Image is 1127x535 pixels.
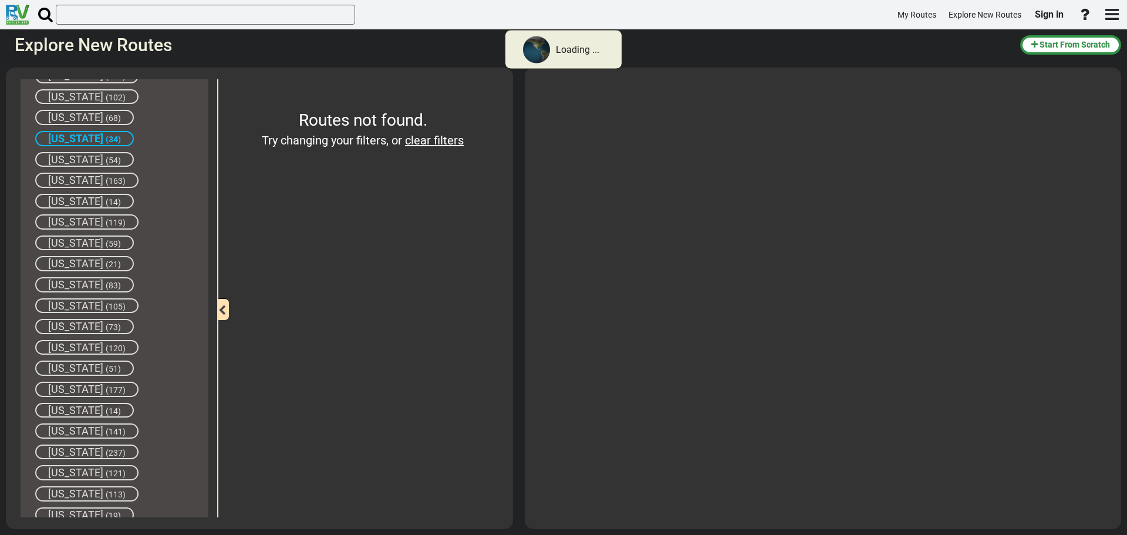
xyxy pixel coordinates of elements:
[106,385,126,395] span: (177)
[35,173,139,188] div: [US_STATE] (163)
[35,298,139,314] div: [US_STATE] (105)
[48,341,103,354] span: [US_STATE]
[35,256,134,271] div: [US_STATE] (21)
[106,93,126,102] span: (102)
[943,4,1027,26] a: Explore New Routes
[35,382,139,397] div: [US_STATE] (177)
[48,90,103,103] span: [US_STATE]
[48,237,103,249] span: [US_STATE]
[35,340,139,355] div: [US_STATE] (120)
[48,466,103,479] span: [US_STATE]
[106,344,126,353] span: (120)
[6,5,29,25] img: RvPlanetLogo.png
[556,43,599,57] div: Loading ...
[35,194,134,209] div: [US_STATE] (14)
[35,486,139,502] div: [US_STATE] (113)
[106,427,126,436] span: (141)
[48,383,103,395] span: [US_STATE]
[35,403,134,418] div: [US_STATE] (14)
[299,110,427,130] span: Routes not found.
[106,511,121,520] span: (19)
[106,176,126,186] span: (163)
[35,89,139,105] div: [US_STATE] (102)
[106,281,121,290] span: (83)
[35,465,139,480] div: [US_STATE] (121)
[35,131,134,146] div: [US_STATE] (34)
[106,260,121,269] span: (21)
[48,425,103,437] span: [US_STATE]
[35,423,139,439] div: [US_STATE] (141)
[48,216,103,228] span: [US_STATE]
[892,4,942,26] a: My Routes
[48,487,103,500] span: [US_STATE]
[48,111,103,123] span: [US_STATE]
[106,134,121,144] span: (34)
[106,156,121,165] span: (54)
[35,214,139,230] div: [US_STATE] (119)
[48,257,103,270] span: [US_STATE]
[1035,9,1064,20] span: Sign in
[35,361,134,376] div: [US_STATE] (51)
[48,362,103,374] span: [US_STATE]
[106,448,126,457] span: (237)
[15,35,1011,55] h2: Explore New Routes
[48,174,103,186] span: [US_STATE]
[106,364,121,374] span: (51)
[35,277,134,292] div: [US_STATE] (83)
[106,218,126,227] span: (119)
[1020,35,1121,55] button: Start From Scratch
[48,404,103,416] span: [US_STATE]
[48,195,103,207] span: [US_STATE]
[262,133,402,147] span: Try changing your filters, or
[1040,40,1110,49] span: Start From Scratch
[48,300,103,312] span: [US_STATE]
[1030,2,1069,27] a: Sign in
[949,10,1021,19] span: Explore New Routes
[35,319,134,334] div: [US_STATE] (73)
[106,469,126,478] span: (121)
[106,490,126,499] span: (113)
[106,239,121,248] span: (59)
[48,509,103,521] span: [US_STATE]
[48,320,103,332] span: [US_STATE]
[48,446,103,458] span: [US_STATE]
[35,445,139,460] div: [US_STATE] (237)
[106,197,121,207] span: (14)
[106,302,126,311] span: (105)
[897,10,936,19] span: My Routes
[48,132,103,144] span: [US_STATE]
[48,153,103,166] span: [US_STATE]
[106,113,121,123] span: (68)
[35,110,134,125] div: [US_STATE] (68)
[48,278,103,291] span: [US_STATE]
[106,322,121,332] span: (73)
[35,235,134,251] div: [US_STATE] (59)
[35,152,134,167] div: [US_STATE] (54)
[35,507,134,523] div: [US_STATE] (19)
[405,133,464,147] a: clear filters
[106,406,121,416] span: (14)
